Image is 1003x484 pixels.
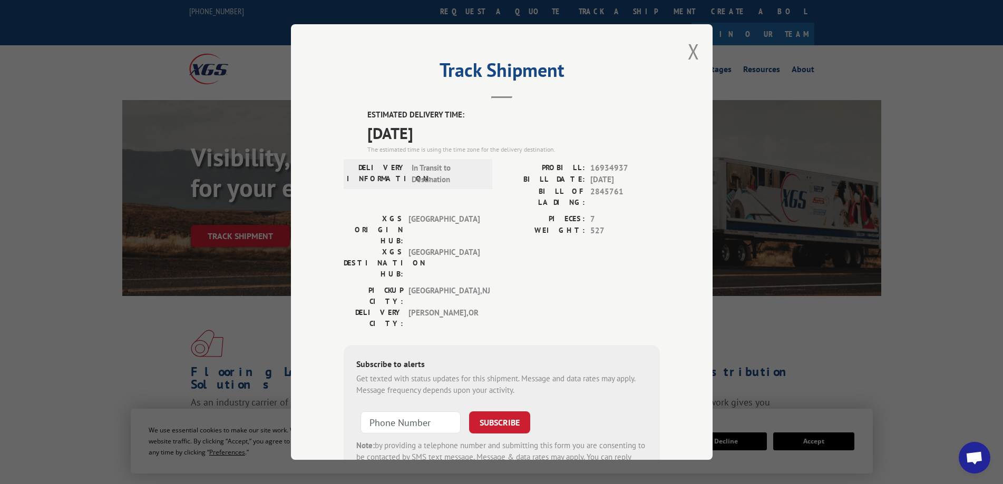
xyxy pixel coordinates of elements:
[361,411,461,433] input: Phone Number
[590,174,660,186] span: [DATE]
[408,307,480,329] span: [PERSON_NAME] , OR
[347,162,406,186] label: DELIVERY INFORMATION:
[344,63,660,83] h2: Track Shipment
[590,213,660,225] span: 7
[590,186,660,208] span: 2845761
[502,213,585,225] label: PIECES:
[344,285,403,307] label: PICKUP CITY:
[408,246,480,280] span: [GEOGRAPHIC_DATA]
[356,358,647,373] div: Subscribe to alerts
[502,174,585,186] label: BILL DATE:
[344,307,403,329] label: DELIVERY CITY:
[408,285,480,307] span: [GEOGRAPHIC_DATA] , NJ
[356,440,375,450] strong: Note:
[344,246,403,280] label: XGS DESTINATION HUB:
[590,162,660,174] span: 16934937
[367,121,660,145] span: [DATE]
[367,145,660,154] div: The estimated time is using the time zone for the delivery destination.
[412,162,483,186] span: In Transit to Destination
[356,373,647,397] div: Get texted with status updates for this shipment. Message and data rates may apply. Message frequ...
[502,225,585,237] label: WEIGHT:
[959,442,990,473] div: Open chat
[590,225,660,237] span: 527
[344,213,403,246] label: XGS ORIGIN HUB:
[502,186,585,208] label: BILL OF LADING:
[356,440,647,476] div: by providing a telephone number and submitting this form you are consenting to be contacted by SM...
[688,37,699,65] button: Close modal
[469,411,530,433] button: SUBSCRIBE
[408,213,480,246] span: [GEOGRAPHIC_DATA]
[502,162,585,174] label: PROBILL:
[367,109,660,121] label: ESTIMATED DELIVERY TIME:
